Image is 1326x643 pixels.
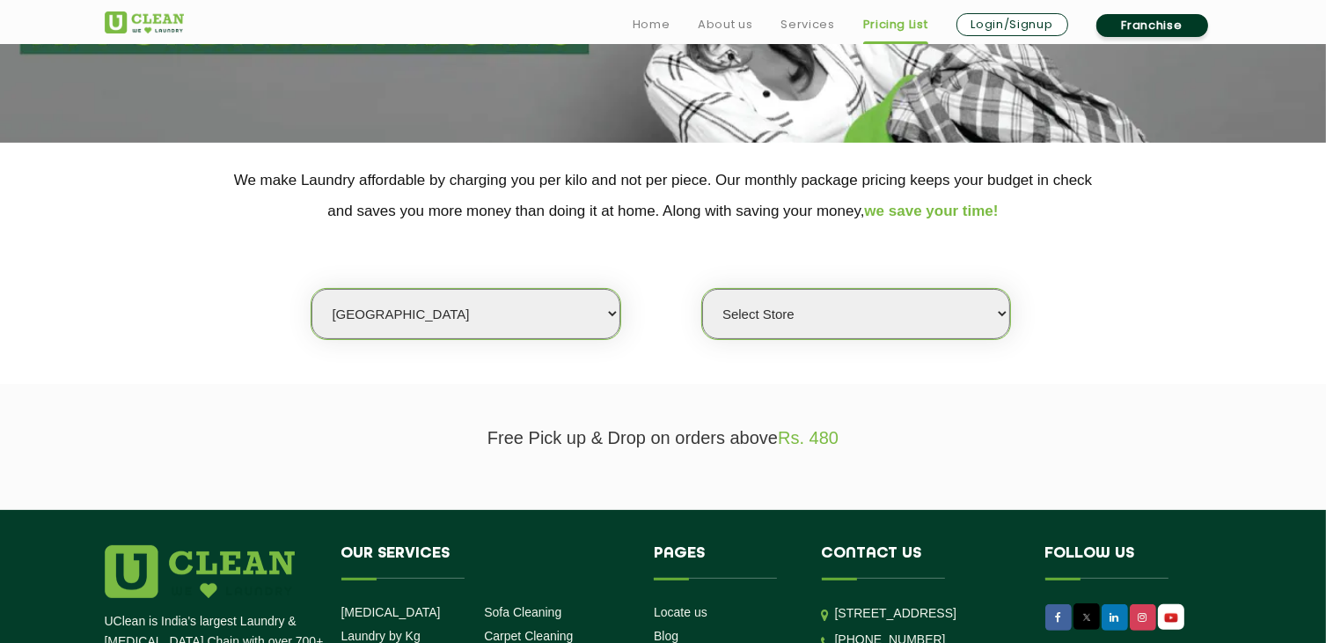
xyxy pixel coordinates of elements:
[105,545,295,598] img: logo.png
[341,605,441,619] a: [MEDICAL_DATA]
[865,203,999,219] span: we save your time!
[341,629,421,643] a: Laundry by Kg
[1160,609,1183,627] img: UClean Laundry and Dry Cleaning
[484,629,573,643] a: Carpet Cleaning
[778,428,839,447] span: Rs. 480
[835,603,1019,624] p: [STREET_ADDRESS]
[1096,14,1208,37] a: Franchise
[654,605,707,619] a: Locate us
[698,14,752,35] a: About us
[1045,545,1200,579] h4: Follow us
[484,605,561,619] a: Sofa Cleaning
[654,545,795,579] h4: Pages
[822,545,1019,579] h4: Contact us
[105,11,184,33] img: UClean Laundry and Dry Cleaning
[780,14,834,35] a: Services
[654,629,678,643] a: Blog
[956,13,1068,36] a: Login/Signup
[105,428,1222,448] p: Free Pick up & Drop on orders above
[633,14,670,35] a: Home
[105,165,1222,226] p: We make Laundry affordable by charging you per kilo and not per piece. Our monthly package pricin...
[863,14,928,35] a: Pricing List
[341,545,628,579] h4: Our Services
